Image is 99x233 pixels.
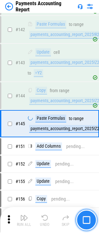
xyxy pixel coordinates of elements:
[35,178,51,185] div: Update
[55,179,74,184] div: pending...
[35,48,51,56] div: Update
[16,161,25,166] span: # 152
[34,69,43,77] div: =Y2
[16,60,25,65] span: # 143
[78,4,83,9] img: Support
[16,93,25,98] span: # 144
[55,162,74,166] div: pending...
[35,87,47,94] div: Copy
[35,142,62,150] div: Add Columns
[50,88,58,93] div: from
[35,160,51,168] div: Update
[66,144,85,149] div: pending...
[16,121,25,126] span: # 145
[82,216,90,224] img: Main button
[16,27,25,32] span: # 142
[28,71,31,76] div: to
[69,22,72,27] div: to
[35,20,66,28] div: Paste Formulas
[86,3,94,10] img: Settings menu
[54,50,60,55] div: cell
[73,22,84,27] div: range
[35,115,66,122] div: Paste Formulas
[5,3,13,10] img: Back
[16,196,25,202] span: # 156
[51,197,70,202] div: pending...
[59,88,69,93] div: range
[73,116,84,121] div: range
[69,116,72,121] div: to
[35,195,47,203] div: Copy
[16,144,25,149] span: # 151
[16,0,75,13] div: Payments Accounting Report
[16,179,25,184] span: # 155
